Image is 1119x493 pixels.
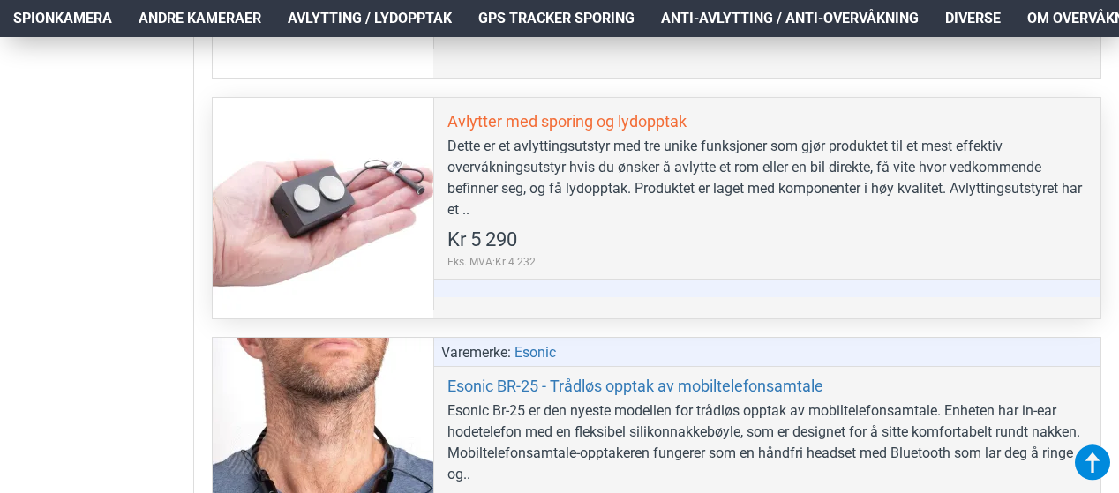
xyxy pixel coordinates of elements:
a: Esonic BR-25 - Trådløs opptak av mobiltelefonsamtale [447,376,823,396]
span: Andre kameraer [139,8,261,29]
div: Dette er et avlyttingsutstyr med tre unike funksjoner som gjør produktet til et mest effektiv ove... [447,136,1087,220]
a: Avlytter med sporing og lydopptak Avlytter med sporing og lydopptak [213,98,433,318]
span: Kr 5 290 [447,230,517,250]
span: GPS Tracker Sporing [478,8,635,29]
span: Anti-avlytting / Anti-overvåkning [661,8,919,29]
span: Eks. MVA:Kr 4 232 [447,254,536,270]
a: Avlytter med sporing og lydopptak [447,111,687,131]
a: Esonic [514,342,556,363]
span: Diverse [945,8,1001,29]
span: Varemerke: [441,342,511,363]
div: Esonic Br-25 er den nyeste modellen for trådløs opptak av mobiltelefonsamtale. Enheten har in-ear... [447,400,1087,485]
span: Spionkamera [13,8,112,29]
span: Avlytting / Lydopptak [288,8,452,29]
